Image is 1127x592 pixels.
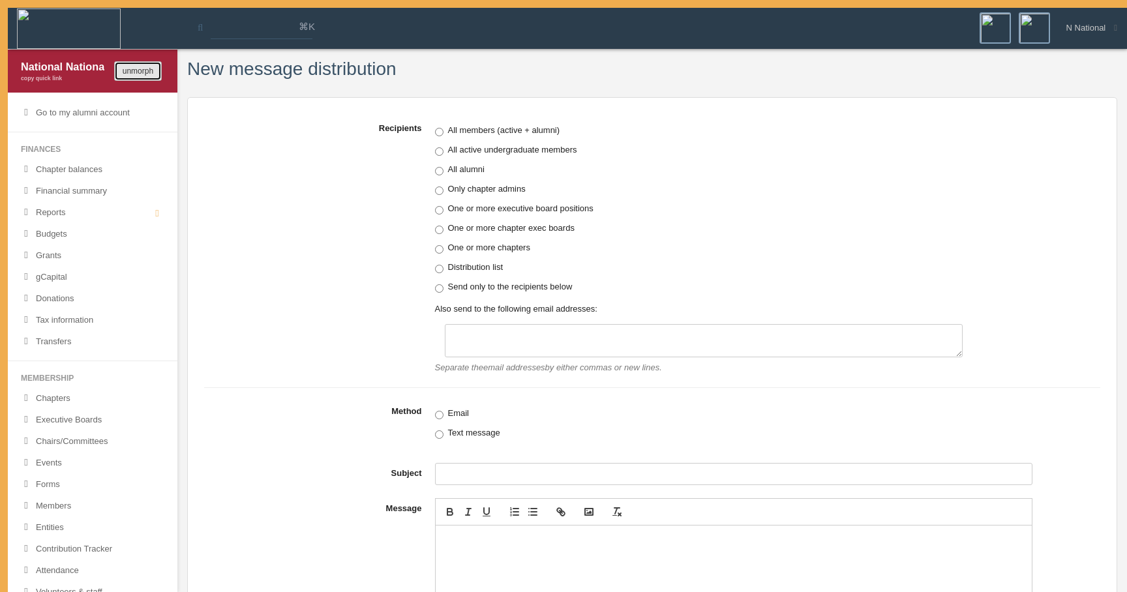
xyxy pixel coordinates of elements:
[435,303,972,316] span: Also send to the following email addresses:
[8,539,177,560] a: Contribution Tracker
[8,267,177,288] a: gCapital
[435,241,972,254] label: One or more chapters
[299,20,315,33] span: ⌘K
[435,167,443,175] input: All alumni
[8,409,177,431] a: Executive Boards
[435,202,972,215] label: One or more executive board positions
[114,61,162,81] button: unmorph
[8,474,177,496] a: Forms
[8,431,177,452] a: Chairs/Committees
[435,265,443,273] input: Distribution list
[8,288,177,310] a: Donations
[8,369,177,388] li: Membership
[8,224,177,245] a: Budgets
[435,430,443,439] input: Text message
[8,102,177,124] a: Go to my alumni account
[8,452,177,474] a: Events
[435,226,443,234] input: One or more chapter exec boards
[435,407,972,421] label: Email
[8,202,177,224] a: Reports
[8,331,177,353] a: Transfers
[204,401,428,450] label: Method
[435,411,443,419] input: Email
[435,147,443,156] input: All active undergraduate members
[21,74,104,83] div: copy quick link
[21,59,104,74] div: National National
[1058,12,1117,35] div: N National
[1066,22,1106,35] span: N National
[8,310,177,331] a: Tax information
[8,181,177,202] a: Financial summary
[435,206,443,215] input: One or more executive board positions
[8,140,177,159] li: Finances
[204,463,428,485] label: Subject
[8,517,177,539] a: Entities
[435,222,972,235] label: One or more chapter exec boards
[435,163,972,176] label: All alumni
[187,59,397,80] h3: New message distribution
[435,284,443,293] input: Send only to the recipients below
[435,143,972,156] label: All active undergraduate members
[8,159,177,181] a: Chapter balances
[435,128,443,136] input: All members (active + alumni)
[8,560,177,582] a: Attendance
[435,427,972,440] label: Text message
[204,117,428,374] label: Recipients
[435,261,972,274] label: Distribution list
[435,186,443,195] input: Only chapter admins
[435,362,972,374] em: Separate the email addresses by either commas or new lines.
[8,245,177,267] a: Grants
[8,496,177,517] a: Members
[435,245,443,254] input: One or more chapters
[435,280,972,293] label: Send only to the recipients below
[435,183,972,196] label: Only chapter admins
[435,124,972,137] label: All members (active + alumni)
[8,388,177,409] a: Chapters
